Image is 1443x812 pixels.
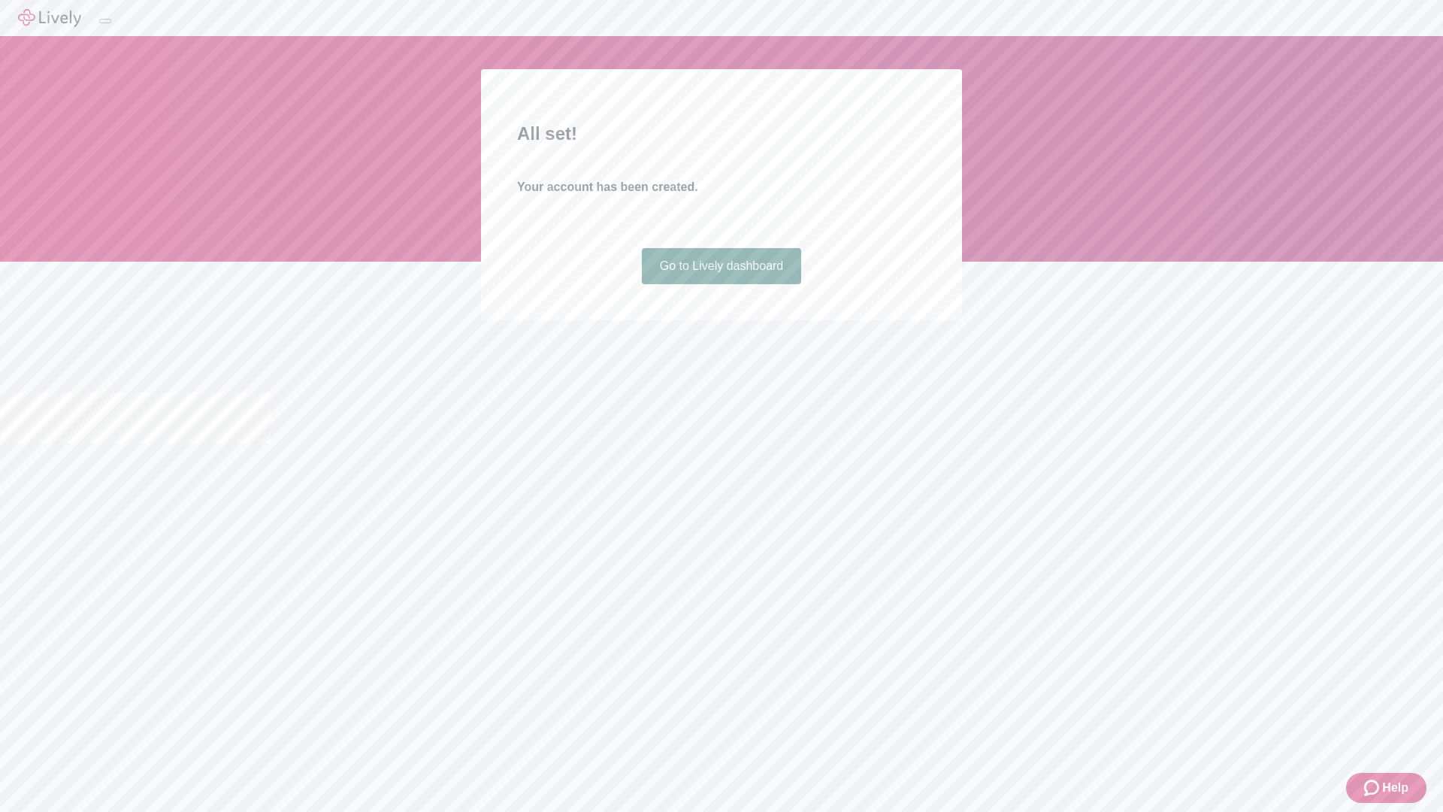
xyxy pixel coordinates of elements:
[642,248,802,284] a: Go to Lively dashboard
[18,9,81,27] img: Lively
[99,19,111,23] button: Log out
[1382,779,1408,797] span: Help
[517,120,926,147] h2: All set!
[517,178,926,196] h4: Your account has been created.
[1346,773,1426,803] button: Zendesk support iconHelp
[1364,779,1382,797] svg: Zendesk support icon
